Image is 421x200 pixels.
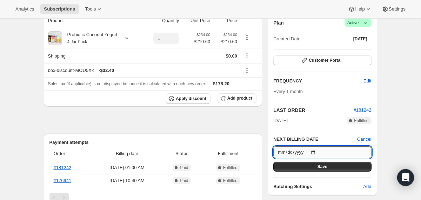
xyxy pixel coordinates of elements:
h6: Batching Settings [273,183,363,190]
button: Customer Portal [273,55,371,65]
button: Shipping actions [241,51,253,59]
button: Cancel [357,136,371,143]
div: box-discount-MOU5XK [48,67,238,74]
span: Active [347,19,369,26]
div: Open Intercom Messenger [397,169,414,186]
span: [DATE] · 10:40 AM [94,177,160,184]
div: Probiotic Coconut Yogurt [62,31,118,45]
button: Save [273,162,371,172]
button: Analytics [11,4,38,14]
button: Tools [81,4,107,14]
button: Add [359,181,375,192]
th: Shipping [44,48,142,64]
small: $234.00 [196,33,210,37]
h2: FREQUENCY [273,78,363,85]
span: Add [363,183,371,190]
button: Help [344,4,376,14]
span: Apply discount [176,96,206,101]
h2: LAST ORDER [273,107,354,114]
span: Analytics [15,6,34,12]
button: Settings [377,4,410,14]
span: [DATE] [273,117,288,124]
span: Paid [180,165,188,171]
a: #176941 [54,178,72,183]
span: Edit [363,78,371,85]
button: Subscriptions [40,4,79,14]
h2: NEXT BILLING DATE [273,136,357,143]
button: #181242 [354,107,372,114]
th: Order [49,146,92,161]
span: Fulfilled [223,165,238,171]
span: Save [318,164,327,169]
a: #181242 [354,107,372,113]
button: Add product [218,93,256,103]
span: Fulfilled [223,178,238,184]
a: #181242 [54,165,72,170]
span: [DATE] [353,36,367,42]
span: Add product [227,95,252,101]
th: Product [44,13,142,28]
span: $210.60 [194,38,210,45]
small: 4 Jar Pack [67,39,87,44]
h2: Plan [273,19,284,26]
span: Sales tax (if applicable) is not displayed because it is calculated with each new order. [48,81,206,86]
span: Fulfilled [354,118,368,124]
small: $234.00 [223,33,237,37]
th: Quantity [142,13,181,28]
span: $178.20 [213,81,229,86]
span: Help [355,6,365,12]
span: Settings [389,6,406,12]
span: Billing date [94,150,160,157]
span: Status [164,150,200,157]
span: Created Date [273,35,300,42]
span: Paid [180,178,188,184]
span: Subscriptions [44,6,75,12]
button: Edit [359,75,375,87]
th: Price [212,13,239,28]
span: - $32.40 [99,67,114,74]
span: Fulfillment [204,150,253,157]
span: | [360,20,361,26]
span: Customer Portal [309,58,341,63]
span: $210.60 [214,38,237,45]
span: Tools [85,6,96,12]
h2: Payment attempts [49,139,257,146]
img: product img [48,31,62,45]
button: Product actions [241,34,253,41]
span: $0.00 [226,53,238,59]
th: Unit Price [181,13,212,28]
span: Every 1 month [273,89,303,94]
button: Apply discount [166,93,210,104]
span: [DATE] · 01:00 AM [94,164,160,171]
button: [DATE] [349,34,372,44]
